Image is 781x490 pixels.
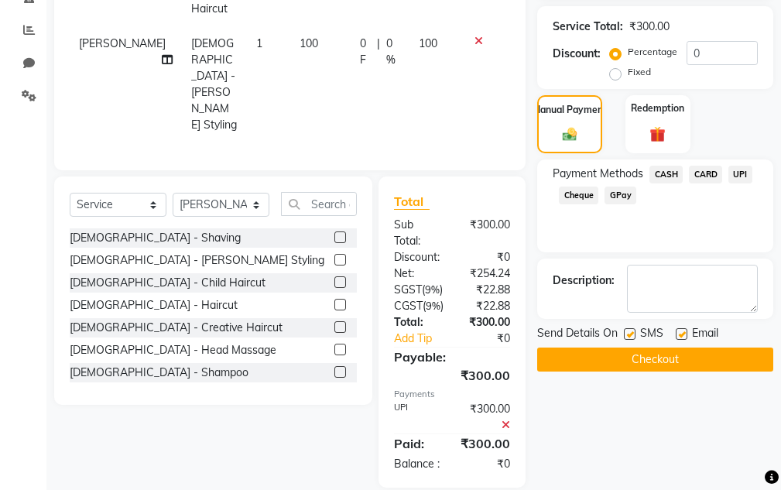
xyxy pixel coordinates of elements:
div: ₹22.88 [455,298,522,314]
label: Redemption [631,101,684,115]
div: ₹300.00 [452,401,522,433]
div: Total: [382,314,452,331]
div: Payable: [382,348,522,366]
div: ₹300.00 [629,19,670,35]
label: Manual Payment [533,103,607,117]
span: 0 % [386,36,400,68]
span: 9% [426,300,440,312]
span: 0 F [360,36,372,68]
div: Net: [382,266,452,282]
span: CARD [689,166,722,183]
a: Add Tip [382,331,464,347]
img: _cash.svg [558,126,581,142]
div: Discount: [553,46,601,62]
span: 100 [300,36,318,50]
img: _gift.svg [645,125,670,144]
span: Payment Methods [553,166,643,182]
span: Total [394,194,430,210]
div: [DEMOGRAPHIC_DATA] - Shampoo [70,365,248,381]
div: ₹22.88 [454,282,522,298]
div: ₹300.00 [449,434,522,453]
div: [DEMOGRAPHIC_DATA] - Haircut [70,297,238,314]
span: SMS [640,325,663,344]
span: Email [692,325,718,344]
span: CGST [394,299,423,313]
div: [DEMOGRAPHIC_DATA] - Head Massage [70,342,276,358]
div: Service Total: [553,19,623,35]
div: [DEMOGRAPHIC_DATA] - [PERSON_NAME] Styling [70,252,324,269]
div: ₹0 [452,456,522,472]
div: Paid: [382,434,449,453]
label: Percentage [628,45,677,59]
span: | [377,36,380,68]
div: Discount: [382,249,452,266]
span: 9% [425,283,440,296]
span: [DEMOGRAPHIC_DATA] - [PERSON_NAME] Styling [191,36,237,132]
div: ₹254.24 [452,266,522,282]
button: Checkout [537,348,773,372]
div: [DEMOGRAPHIC_DATA] - Child Haircut [70,275,265,291]
span: SGST [394,283,422,296]
div: Payments [394,388,510,401]
div: UPI [382,401,452,433]
span: 100 [419,36,437,50]
div: ( ) [382,282,454,298]
span: 1 [256,36,262,50]
div: ( ) [382,298,455,314]
span: GPay [605,187,636,204]
div: ₹0 [452,249,522,266]
label: Fixed [628,65,651,79]
div: Description: [553,272,615,289]
div: [DEMOGRAPHIC_DATA] - Shaving [70,230,241,246]
div: ₹300.00 [382,366,522,385]
div: Balance : [382,456,452,472]
div: ₹0 [464,331,522,347]
input: Search or Scan [281,192,357,216]
div: [DEMOGRAPHIC_DATA] - Creative Haircut [70,320,283,336]
div: ₹300.00 [452,217,522,249]
span: Cheque [559,187,598,204]
div: Sub Total: [382,217,452,249]
span: Send Details On [537,325,618,344]
span: UPI [728,166,752,183]
span: [PERSON_NAME] [79,36,166,50]
div: ₹300.00 [452,314,522,331]
span: CASH [649,166,683,183]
